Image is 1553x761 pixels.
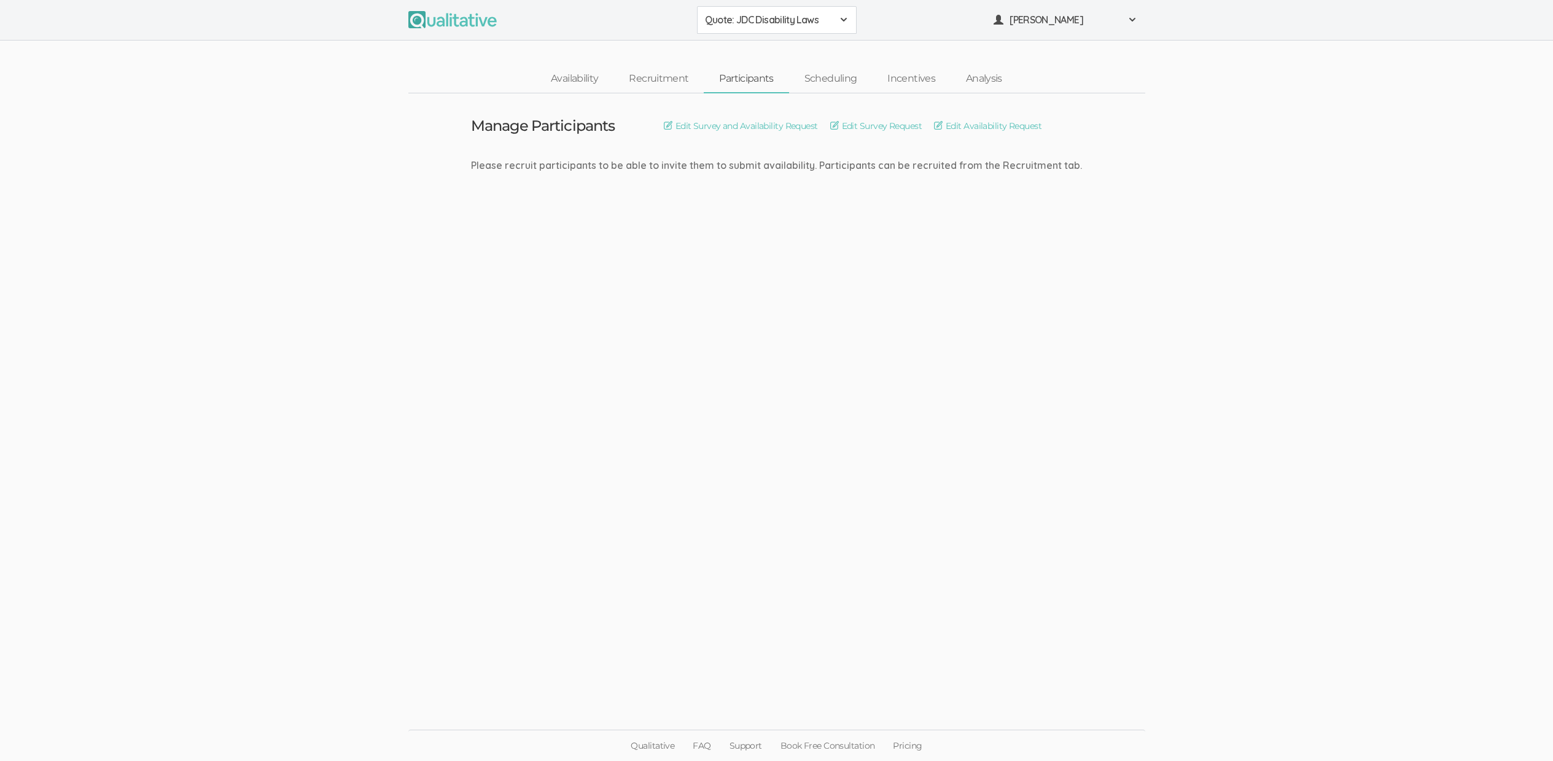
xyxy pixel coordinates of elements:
a: Edit Survey Request [830,119,922,133]
a: Qualitative [621,730,683,761]
a: Incentives [872,66,951,92]
a: Availability [535,66,613,92]
a: Scheduling [789,66,873,92]
img: Qualitative [408,11,497,28]
a: Participants [704,66,788,92]
span: [PERSON_NAME] [1010,13,1120,27]
h3: Manage Participants [471,118,615,134]
a: Analysis [951,66,1018,92]
span: Quote: JDC Disability Laws [705,13,833,27]
a: Book Free Consultation [771,730,884,761]
div: Please recruit participants to be able to invite them to submit availability. Participants can be... [471,158,1082,173]
a: FAQ [683,730,720,761]
a: Pricing [884,730,931,761]
button: Quote: JDC Disability Laws [697,6,857,34]
a: Edit Survey and Availability Request [664,119,818,133]
a: Edit Availability Request [934,119,1041,133]
iframe: Chat Widget [1492,702,1553,761]
a: Recruitment [613,66,704,92]
button: [PERSON_NAME] [986,6,1145,34]
a: Support [720,730,771,761]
